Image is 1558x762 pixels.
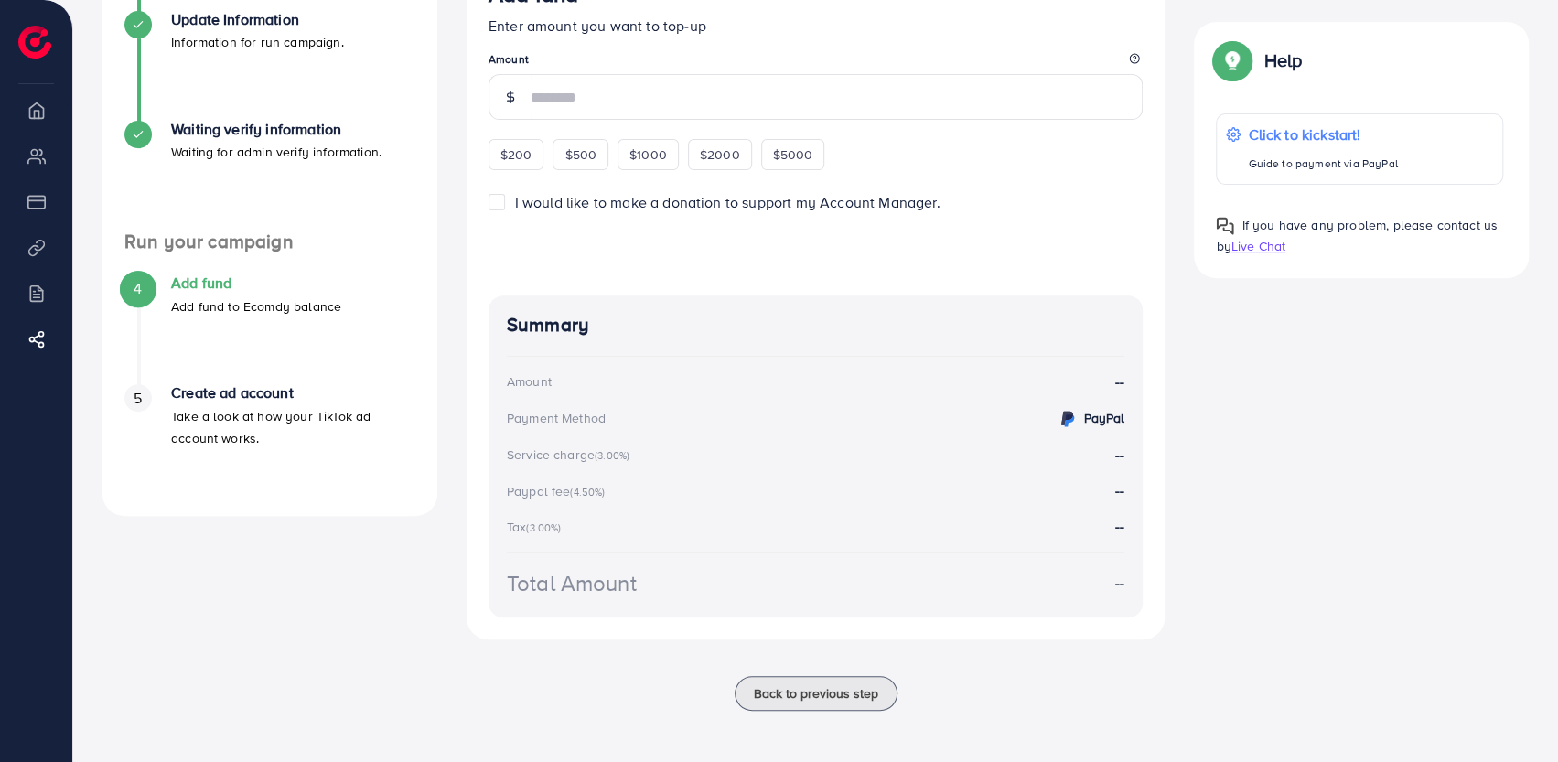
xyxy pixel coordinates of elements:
p: Help [1263,49,1302,71]
h4: Update Information [171,11,344,28]
div: Amount [507,372,552,391]
img: Popup guide [1216,217,1234,235]
h4: Summary [507,314,1125,337]
div: Paypal fee [507,482,611,500]
span: If you have any problem, please contact us by [1216,216,1498,255]
span: Back to previous step [754,684,878,703]
span: $2000 [700,145,740,164]
strong: PayPal [1083,409,1124,427]
span: $500 [564,145,596,164]
h4: Create ad account [171,384,415,402]
span: $1000 [629,145,667,164]
p: Take a look at how your TikTok ad account works. [171,405,415,449]
h4: Waiting verify information [171,121,381,138]
h4: Run your campaign [102,231,437,253]
p: Waiting for admin verify information. [171,141,381,163]
span: Live Chat [1231,237,1285,255]
span: 5 [134,388,142,409]
p: Enter amount you want to top-up [489,15,1144,37]
span: $5000 [773,145,813,164]
li: Waiting verify information [102,121,437,231]
strong: -- [1115,445,1124,465]
img: credit [1057,408,1079,430]
div: Total Amount [507,567,637,599]
li: Add fund [102,274,437,384]
p: Guide to payment via PayPal [1248,153,1397,175]
p: Add fund to Ecomdy balance [171,295,341,317]
strong: -- [1115,516,1124,536]
h4: Add fund [171,274,341,292]
strong: -- [1115,573,1124,594]
span: I would like to make a donation to support my Account Manager. [515,192,940,212]
small: (3.00%) [526,521,561,535]
li: Create ad account [102,384,437,494]
p: Information for run campaign. [171,31,344,53]
div: Tax [507,518,567,536]
span: 4 [134,278,142,299]
strong: -- [1115,371,1124,392]
small: (4.50%) [570,485,605,499]
strong: -- [1115,480,1124,500]
img: Popup guide [1216,44,1249,77]
legend: Amount [489,51,1144,74]
p: Click to kickstart! [1248,123,1397,145]
iframe: Chat [1480,680,1544,748]
li: Update Information [102,11,437,121]
div: Payment Method [507,409,606,427]
small: (3.00%) [595,448,629,463]
div: Service charge [507,445,635,464]
span: $200 [500,145,532,164]
img: logo [18,26,51,59]
button: Back to previous step [735,676,897,711]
